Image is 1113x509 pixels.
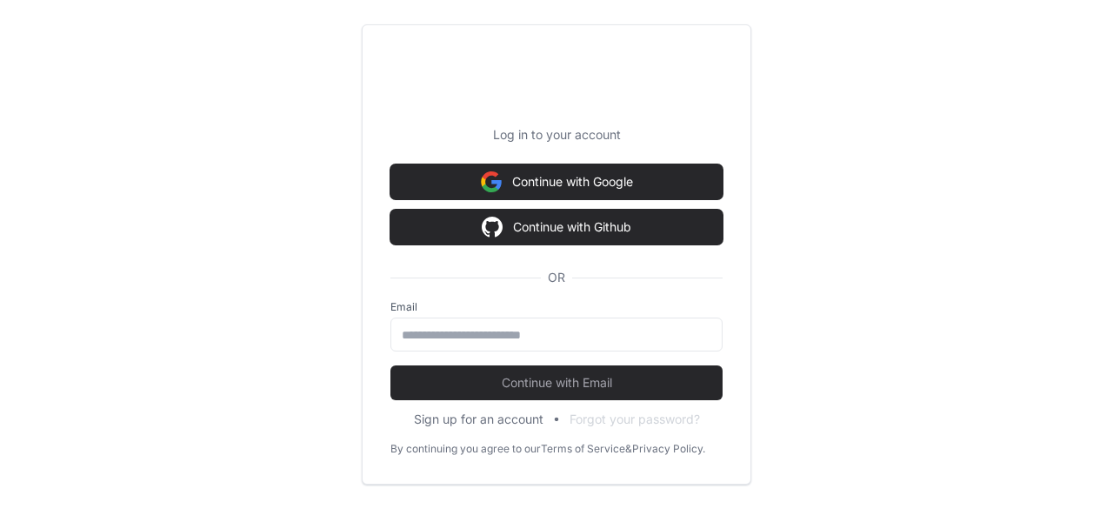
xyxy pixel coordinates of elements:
div: & [625,442,632,456]
img: Sign in with google [482,210,503,244]
span: OR [541,269,572,286]
p: Log in to your account [390,126,723,144]
button: Continue with Github [390,210,723,244]
button: Continue with Google [390,164,723,199]
img: Sign in with google [481,164,502,199]
div: By continuing you agree to our [390,442,541,456]
button: Sign up for an account [414,411,543,428]
span: Continue with Email [390,374,723,392]
label: Email [390,300,723,314]
a: Privacy Policy. [632,442,705,456]
a: Terms of Service [541,442,625,456]
button: Continue with Email [390,365,723,400]
button: Forgot your password? [570,411,700,428]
